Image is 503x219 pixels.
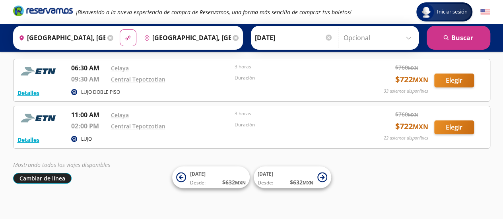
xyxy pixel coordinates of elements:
[141,28,231,48] input: Buscar Destino
[255,28,333,48] input: Elegir Fecha
[17,89,39,97] button: Detalles
[235,74,355,81] p: Duración
[427,26,490,50] button: Buscar
[235,180,246,186] small: MXN
[17,110,61,126] img: RESERVAMOS
[235,110,355,117] p: 3 horas
[13,161,110,169] em: Mostrando todos los viajes disponibles
[235,121,355,128] p: Duración
[395,120,428,132] span: $ 722
[13,5,73,19] a: Brand Logo
[71,121,107,131] p: 02:00 PM
[344,28,415,48] input: Opcional
[434,120,474,134] button: Elegir
[81,89,120,96] p: LUJO DOBLE PISO
[16,28,105,48] input: Buscar Origen
[408,112,418,118] small: MXN
[434,8,471,16] span: Iniciar sesión
[254,167,331,188] button: [DATE]Desde:$632MXN
[258,171,273,177] span: [DATE]
[480,7,490,17] button: English
[222,178,246,186] span: $ 632
[17,136,39,144] button: Detalles
[71,74,107,84] p: 09:30 AM
[13,173,72,184] button: Cambiar de línea
[71,63,107,73] p: 06:30 AM
[395,63,418,72] span: $ 760
[111,122,165,130] a: Central Tepotzotlan
[111,64,129,72] a: Celaya
[303,180,313,186] small: MXN
[235,63,355,70] p: 3 horas
[190,179,206,186] span: Desde:
[384,135,428,141] p: 22 asientos disponibles
[76,8,352,16] em: ¡Bienvenido a la nueva experiencia de compra de Reservamos, una forma más sencilla de comprar tus...
[111,76,165,83] a: Central Tepotzotlan
[413,76,428,84] small: MXN
[172,167,250,188] button: [DATE]Desde:$632MXN
[408,65,418,71] small: MXN
[384,88,428,95] p: 33 asientos disponibles
[413,122,428,131] small: MXN
[290,178,313,186] span: $ 632
[111,111,129,119] a: Celaya
[434,74,474,87] button: Elegir
[395,74,428,85] span: $ 722
[258,179,273,186] span: Desde:
[13,5,73,17] i: Brand Logo
[395,110,418,118] span: $ 760
[71,110,107,120] p: 11:00 AM
[190,171,206,177] span: [DATE]
[81,136,92,143] p: LUJO
[17,63,61,79] img: RESERVAMOS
